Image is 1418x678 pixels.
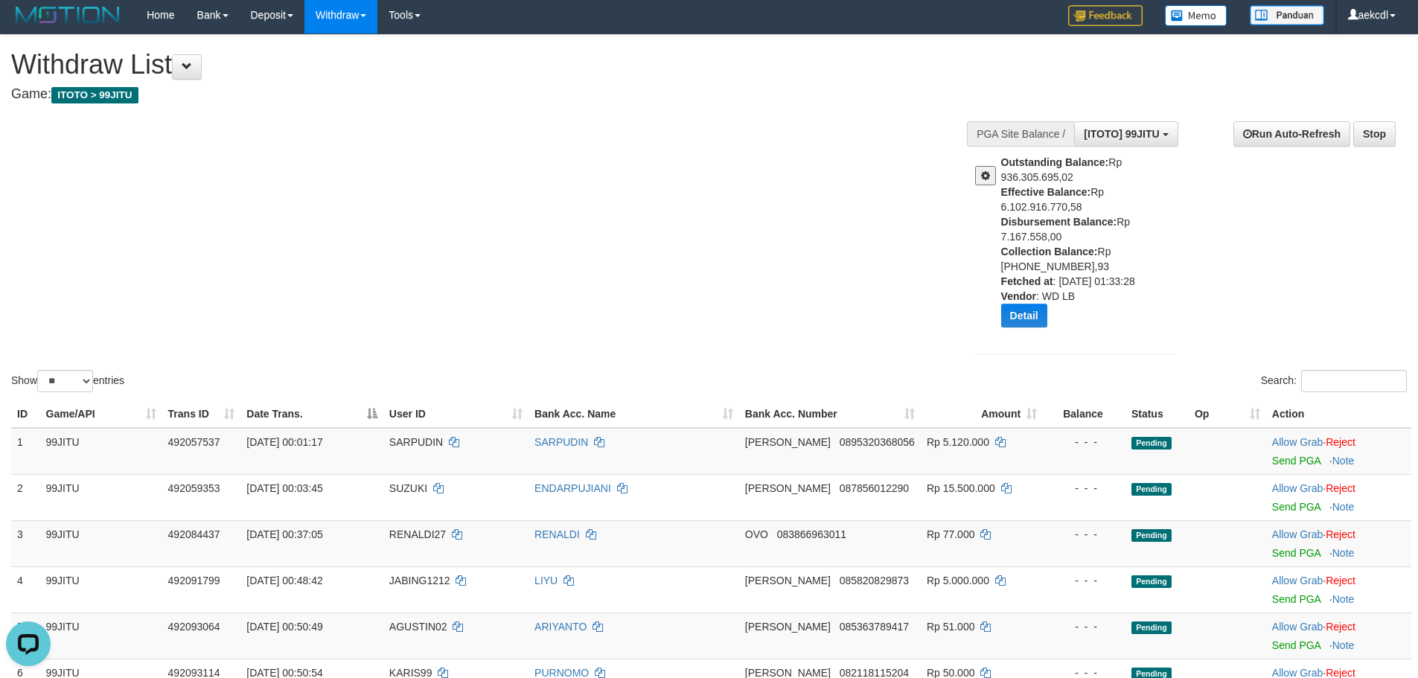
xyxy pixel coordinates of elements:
a: Send PGA [1272,455,1320,467]
th: Bank Acc. Name: activate to sort column ascending [528,400,739,428]
th: Trans ID: activate to sort column ascending [162,400,241,428]
th: Status [1125,400,1189,428]
button: [ITOTO] 99JITU [1074,121,1178,147]
span: [DATE] 00:50:49 [246,621,322,633]
a: Reject [1326,436,1355,448]
a: Allow Grab [1272,436,1323,448]
td: · [1266,613,1411,659]
div: PGA Site Balance / [967,121,1074,147]
img: panduan.png [1250,5,1324,25]
h1: Withdraw List [11,50,930,80]
td: · [1266,566,1411,613]
th: Date Trans.: activate to sort column descending [240,400,383,428]
span: [PERSON_NAME] [745,621,831,633]
td: · [1266,520,1411,566]
span: · [1272,482,1326,494]
span: 492084437 [168,528,220,540]
a: Reject [1326,482,1355,494]
button: Detail [1001,304,1047,327]
span: RENALDI27 [389,528,446,540]
a: Send PGA [1272,593,1320,605]
a: LIYU [534,575,558,586]
span: SUZUKI [389,482,427,494]
a: Run Auto-Refresh [1233,121,1350,147]
img: Feedback.jpg [1068,5,1143,26]
a: ENDARPUJIANI [534,482,611,494]
th: ID [11,400,40,428]
span: [DATE] 00:01:17 [246,436,322,448]
span: Rp 51.000 [927,621,975,633]
label: Show entries [11,370,124,392]
span: [ITOTO] 99JITU [1084,128,1159,140]
td: 99JITU [40,613,162,659]
a: Send PGA [1272,501,1320,513]
a: RENALDI [534,528,580,540]
th: Game/API: activate to sort column ascending [40,400,162,428]
b: Fetched at [1001,275,1053,287]
span: Rp 77.000 [927,528,975,540]
img: Button%20Memo.svg [1165,5,1227,26]
div: - - - [1049,481,1120,496]
span: JABING1212 [389,575,450,586]
img: MOTION_logo.png [11,4,124,26]
a: Note [1332,639,1355,651]
span: · [1272,575,1326,586]
span: Copy 0895320368056 to clipboard [840,436,915,448]
a: Allow Grab [1272,482,1323,494]
b: Collection Balance: [1001,246,1098,258]
a: Reject [1326,528,1355,540]
div: - - - [1049,619,1120,634]
span: Copy 083866963011 to clipboard [777,528,846,540]
label: Search: [1261,370,1407,392]
td: 99JITU [40,566,162,613]
a: Allow Grab [1272,575,1323,586]
span: [PERSON_NAME] [745,436,831,448]
span: SARPUDIN [389,436,443,448]
th: Action [1266,400,1411,428]
td: 5 [11,613,40,659]
span: 492057537 [168,436,220,448]
div: Rp 936.305.695,02 Rp 6.102.916.770,58 Rp 7.167.558,00 Rp [PHONE_NUMBER],93 : [DATE] 01:33:28 : WD LB [1001,155,1186,339]
td: 99JITU [40,520,162,566]
span: AGUSTIN02 [389,621,447,633]
span: OVO [745,528,768,540]
span: Pending [1131,437,1172,450]
td: · [1266,474,1411,520]
a: Allow Grab [1272,621,1323,633]
td: 2 [11,474,40,520]
th: Bank Acc. Number: activate to sort column ascending [739,400,921,428]
b: Outstanding Balance: [1001,156,1109,168]
a: Note [1332,455,1355,467]
span: Pending [1131,529,1172,542]
button: Open LiveChat chat widget [6,6,51,51]
span: 492091799 [168,575,220,586]
a: Stop [1353,121,1396,147]
span: Rp 15.500.000 [927,482,995,494]
a: Note [1332,547,1355,559]
th: Op: activate to sort column ascending [1189,400,1266,428]
a: Allow Grab [1272,528,1323,540]
td: 4 [11,566,40,613]
span: · [1272,621,1326,633]
th: Amount: activate to sort column ascending [921,400,1043,428]
input: Search: [1301,370,1407,392]
span: [PERSON_NAME] [745,482,831,494]
span: ITOTO > 99JITU [51,87,138,103]
th: Balance [1043,400,1125,428]
a: Send PGA [1272,639,1320,651]
span: Pending [1131,483,1172,496]
td: 99JITU [40,474,162,520]
span: 492093064 [168,621,220,633]
h4: Game: [11,87,930,102]
td: · [1266,428,1411,475]
div: - - - [1049,573,1120,588]
th: User ID: activate to sort column ascending [383,400,528,428]
select: Showentries [37,370,93,392]
div: - - - [1049,527,1120,542]
span: [DATE] 00:37:05 [246,528,322,540]
b: Effective Balance: [1001,186,1091,198]
span: Pending [1131,575,1172,588]
b: Vendor [1001,290,1036,302]
span: Copy 085820829873 to clipboard [840,575,909,586]
div: - - - [1049,435,1120,450]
